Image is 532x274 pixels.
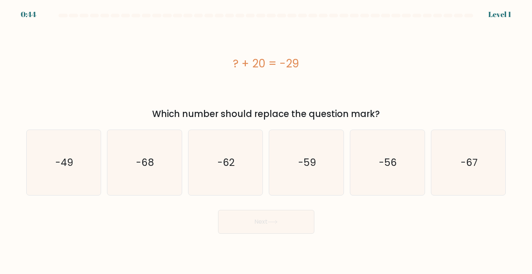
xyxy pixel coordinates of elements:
[488,9,511,20] div: Level 1
[298,156,316,169] text: -59
[31,107,502,121] div: Which number should replace the question mark?
[461,156,478,169] text: -67
[21,9,36,20] div: 0:44
[26,55,506,72] div: ? + 20 = -29
[55,156,73,169] text: -49
[217,156,235,169] text: -62
[379,156,397,169] text: -56
[136,156,154,169] text: -68
[218,210,314,234] button: Next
